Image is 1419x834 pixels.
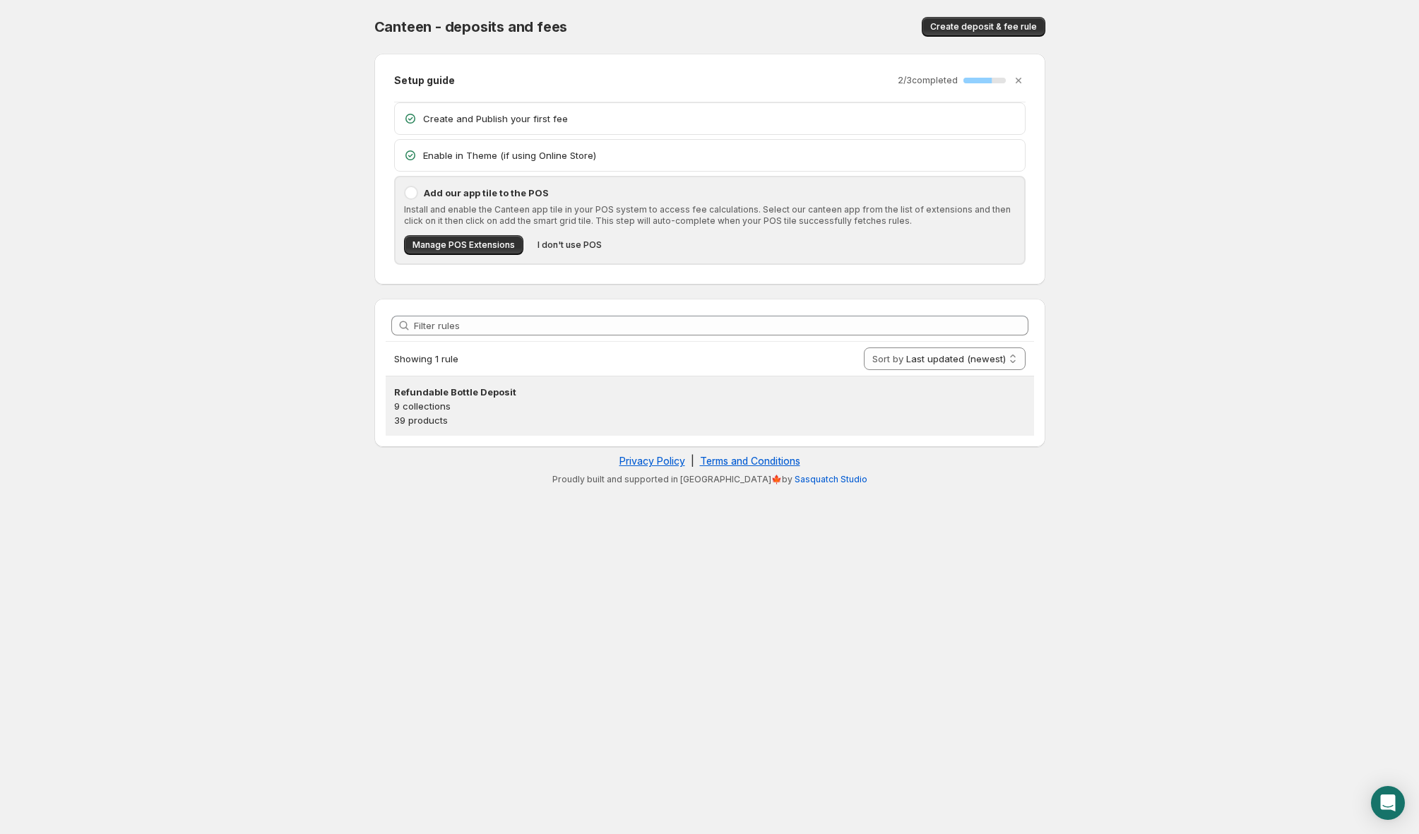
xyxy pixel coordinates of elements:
div: Open Intercom Messenger [1371,786,1405,820]
p: Create and Publish your first fee [423,112,1016,126]
p: Enable in Theme (if using Online Store) [423,148,1016,162]
p: Install and enable the Canteen app tile in your POS system to access fee calculations. Select our... [404,204,1016,227]
h3: Refundable Bottle Deposit [394,385,1026,399]
input: Filter rules [414,316,1028,335]
p: Proudly built and supported in [GEOGRAPHIC_DATA]🍁by [381,474,1038,485]
a: Sasquatch Studio [795,474,867,484]
span: I don't use POS [538,239,602,251]
button: Manage POS Extensions [404,235,523,255]
p: 2 / 3 completed [898,75,958,86]
a: Privacy Policy [619,455,685,467]
button: I don't use POS [529,235,610,255]
a: Terms and Conditions [700,455,800,467]
span: | [691,455,694,467]
h2: Setup guide [394,73,455,88]
span: Create deposit & fee rule [930,21,1037,32]
button: Dismiss setup guide [1009,71,1028,90]
button: Create deposit & fee rule [922,17,1045,37]
p: 9 collections [394,399,1026,413]
p: 39 products [394,413,1026,427]
p: Add our app tile to the POS [424,186,1016,200]
span: Canteen - deposits and fees [374,18,568,35]
span: Manage POS Extensions [412,239,515,251]
span: Showing 1 rule [394,353,458,364]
